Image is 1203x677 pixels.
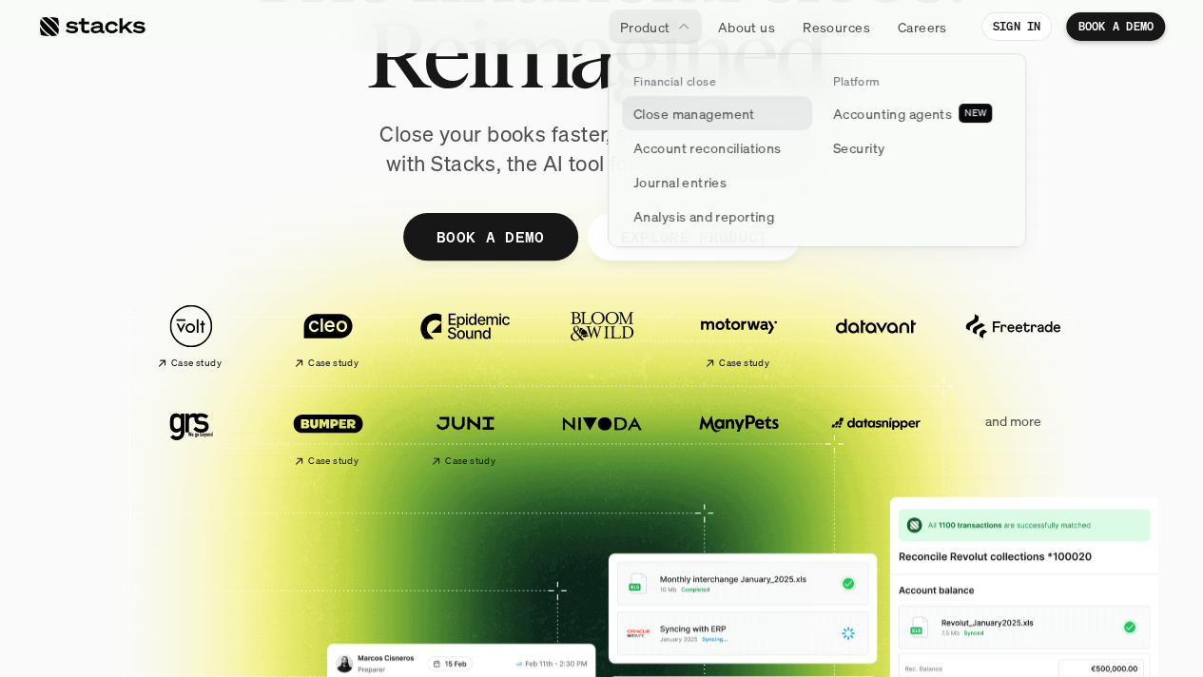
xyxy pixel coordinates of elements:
[620,17,670,37] p: Product
[308,358,359,369] h2: Case study
[622,164,812,199] a: Journal entries
[587,213,801,261] a: EXPLORE PRODUCT
[981,12,1053,41] a: SIGN IN
[833,75,880,88] p: Platform
[718,17,775,37] p: About us
[803,17,870,37] p: Resources
[633,138,782,158] p: Account reconciliations
[822,96,1012,130] a: Accounting agentsNEW
[707,10,786,44] a: About us
[436,222,544,250] p: BOOK A DEMO
[224,440,308,454] a: Privacy Policy
[620,222,767,250] p: EXPLORE PRODUCT
[886,10,959,44] a: Careers
[364,11,839,97] span: Reimagined.
[633,75,715,88] p: Financial close
[269,392,387,474] a: Case study
[171,358,222,369] h2: Case study
[1077,20,1154,33] p: BOOK A DEMO
[822,130,1012,164] a: Security
[633,172,727,192] p: Journal entries
[719,358,769,369] h2: Case study
[308,455,359,467] h2: Case study
[445,455,495,467] h2: Case study
[402,213,577,261] a: BOOK A DEMO
[993,20,1041,33] p: SIGN IN
[1066,12,1165,41] a: BOOK A DEMO
[622,130,812,164] a: Account reconciliations
[622,199,812,233] a: Analysis and reporting
[364,120,840,179] p: Close your books faster, smarter, and risk-free with Stacks, the AI tool for accounting teams.
[622,96,812,130] a: Close management
[898,17,947,37] p: Careers
[964,107,986,119] h2: NEW
[680,295,798,377] a: Case study
[633,104,755,124] p: Close management
[132,295,250,377] a: Case study
[833,104,952,124] p: Accounting agents
[406,392,524,474] a: Case study
[633,206,774,226] p: Analysis and reporting
[791,10,882,44] a: Resources
[269,295,387,377] a: Case study
[833,138,884,158] p: Security
[954,414,1072,430] p: and more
